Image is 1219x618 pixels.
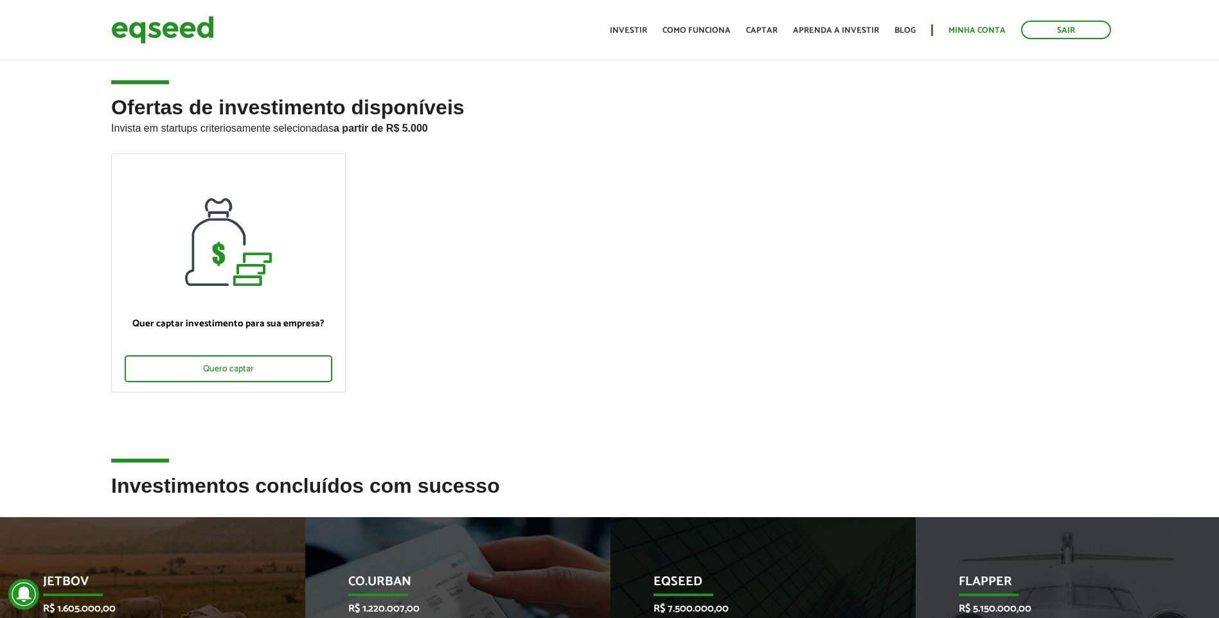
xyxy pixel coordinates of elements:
p: R$ 5.150.000,00 [959,603,1159,615]
p: R$ 1.220.007,00 [348,603,549,615]
p: R$ 1.605.000,00 [43,603,244,615]
p: Flapper [959,574,1159,596]
a: Como funciona [663,26,731,35]
img: EqSeed [111,13,214,47]
a: Captar [746,26,778,35]
strong: a partir de R$ 5.000 [334,123,428,134]
a: Quer captar investimento para sua empresa? Quero captar [111,154,346,393]
h2: Ofertas de investimento disponíveis [111,96,1108,154]
p: EqSeed [654,574,854,596]
p: Invista em startups criteriosamente selecionadas [111,119,1108,134]
a: Blog [894,26,916,35]
a: Minha conta [948,26,1006,35]
p: R$ 7.500.000,00 [654,603,854,615]
a: Aprenda a investir [793,26,879,35]
div: Quero captar [125,355,332,382]
p: JetBov [43,574,244,596]
a: Sair [1021,21,1111,39]
p: Co.Urban [348,574,549,596]
a: Investir [610,26,647,35]
p: Quer captar investimento para sua empresa? [125,318,332,330]
h2: Investimentos concluídos com sucesso [111,475,1108,516]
